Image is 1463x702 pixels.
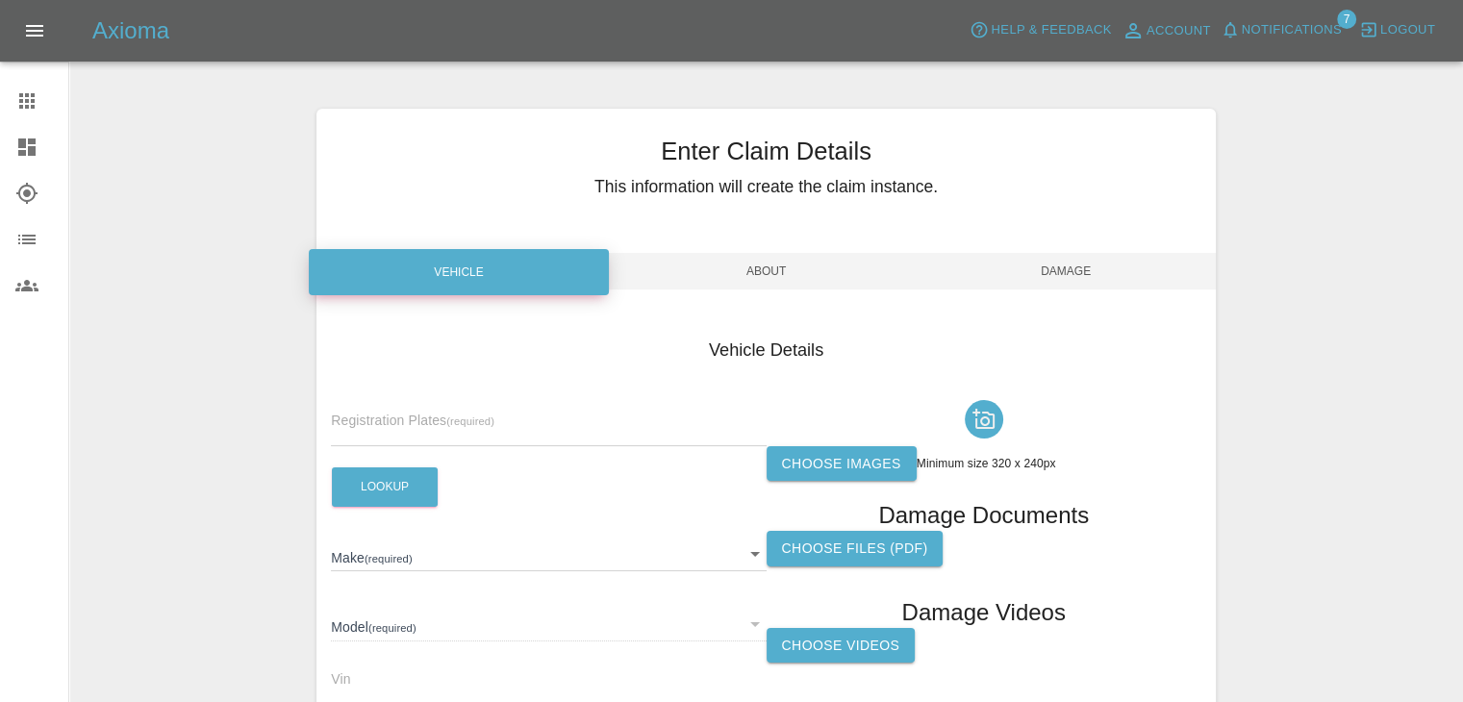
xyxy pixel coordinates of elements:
span: Help & Feedback [991,19,1111,41]
button: Notifications [1216,15,1347,45]
h5: This information will create the claim instance. [316,174,1216,199]
label: Choose Videos [767,628,916,664]
h3: Enter Claim Details [316,133,1216,169]
label: Choose files (pdf) [767,531,944,566]
div: Vehicle [309,249,609,295]
h1: Damage Videos [901,597,1065,628]
span: Registration Plates [331,413,494,428]
label: Choose images [767,446,917,482]
span: Vin [331,671,350,687]
h5: Axioma [92,15,169,46]
span: Notifications [1242,19,1342,41]
h1: Damage Documents [878,500,1089,531]
button: Help & Feedback [965,15,1116,45]
span: Minimum size 320 x 240px [917,457,1056,470]
span: Logout [1380,19,1435,41]
span: 7 [1337,10,1356,29]
button: Logout [1354,15,1440,45]
h4: Vehicle Details [331,338,1201,364]
small: (required) [446,415,494,427]
button: Lookup [332,467,438,507]
button: Open drawer [12,8,58,54]
span: Damage [916,253,1216,289]
a: Account [1117,15,1216,46]
span: About [617,253,917,289]
span: Account [1147,20,1211,42]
